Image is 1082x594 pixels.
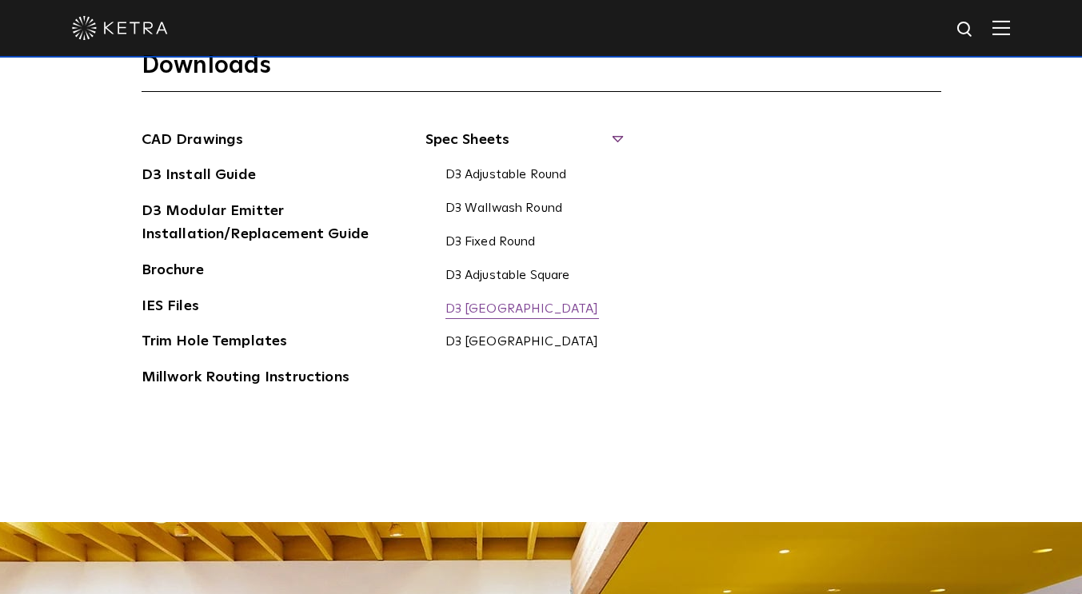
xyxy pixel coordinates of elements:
a: CAD Drawings [142,129,244,154]
h3: Downloads [142,50,941,92]
a: D3 Modular Emitter Installation/Replacement Guide [142,200,381,249]
img: Hamburger%20Nav.svg [992,20,1010,35]
a: D3 Fixed Round [445,234,536,252]
a: Trim Hole Templates [142,330,288,356]
a: Millwork Routing Instructions [142,366,349,392]
a: D3 [GEOGRAPHIC_DATA] [445,334,599,352]
img: search icon [956,20,976,40]
a: D3 Wallwash Round [445,201,563,218]
a: IES Files [142,295,199,321]
a: D3 Adjustable Round [445,167,567,185]
img: ketra-logo-2019-white [72,16,168,40]
a: Brochure [142,259,204,285]
span: Spec Sheets [425,129,621,164]
a: D3 Install Guide [142,164,256,189]
a: D3 Adjustable Square [445,268,570,285]
a: D3 [GEOGRAPHIC_DATA] [445,301,599,319]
